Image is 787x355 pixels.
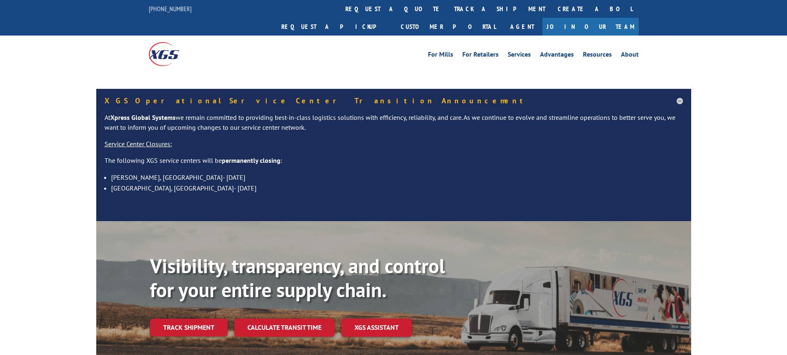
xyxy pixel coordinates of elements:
a: Join Our Team [542,18,639,36]
p: At we remain committed to providing best-in-class logistics solutions with efficiency, reliabilit... [105,113,683,139]
strong: permanently closing [222,156,281,164]
a: Advantages [540,51,574,60]
h5: XGS Operational Service Center Transition Announcement [105,97,683,105]
a: [PHONE_NUMBER] [149,5,192,13]
u: Service Center Closures: [105,140,172,148]
a: XGS ASSISTANT [341,319,412,336]
a: For Retailers [462,51,499,60]
strong: Xpress Global Systems [110,113,176,122]
li: [GEOGRAPHIC_DATA], [GEOGRAPHIC_DATA]- [DATE] [111,183,683,193]
a: Calculate transit time [234,319,335,336]
a: Track shipment [150,319,228,336]
a: For Mills [428,51,453,60]
a: Services [508,51,531,60]
a: Customer Portal [395,18,502,36]
p: The following XGS service centers will be : [105,156,683,172]
a: About [621,51,639,60]
a: Resources [583,51,612,60]
a: Request a pickup [275,18,395,36]
li: [PERSON_NAME], [GEOGRAPHIC_DATA]- [DATE] [111,172,683,183]
b: Visibility, transparency, and control for your entire supply chain. [150,253,445,303]
a: Agent [502,18,542,36]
